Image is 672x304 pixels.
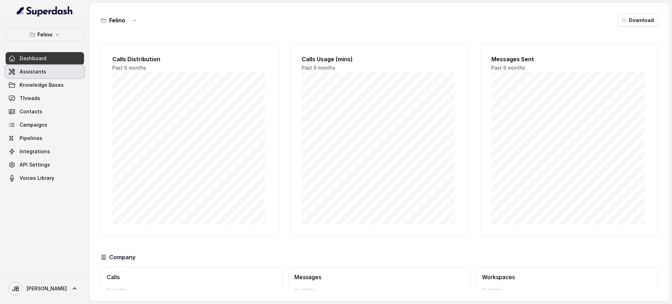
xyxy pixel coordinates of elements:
[6,279,84,298] a: [PERSON_NAME]
[20,175,54,182] span: Voices Library
[20,95,40,102] span: Threads
[20,161,50,168] span: API Settings
[6,105,84,118] a: Contacts
[37,30,52,39] p: Felino
[112,65,146,71] span: Past 6 months
[302,65,335,71] span: Past 6 months
[112,55,267,63] h2: Calls Distribution
[20,55,47,62] span: Dashboard
[6,132,84,144] a: Pipelines
[20,148,50,155] span: Integrations
[6,172,84,184] a: Voices Library
[302,55,457,63] h2: Calls Usage (mins)
[482,273,652,281] h3: Workspaces
[6,65,84,78] a: Assistants
[109,16,125,24] h3: Felino
[491,65,525,71] span: Past 6 months
[12,285,19,292] text: JB
[294,287,464,294] p: Available
[17,6,73,17] img: light.svg
[6,52,84,65] a: Dashboard
[107,287,277,294] p: Available
[6,79,84,91] a: Knowledge Bases
[294,273,464,281] h3: Messages
[6,28,84,41] button: Felino
[20,108,42,115] span: Contacts
[20,82,64,89] span: Knowledge Bases
[6,119,84,131] a: Campaigns
[109,253,135,261] h3: Company
[6,145,84,158] a: Integrations
[107,273,277,281] h3: Calls
[27,285,67,292] span: [PERSON_NAME]
[482,287,652,294] p: Available
[20,68,46,75] span: Assistants
[6,92,84,105] a: Threads
[6,158,84,171] a: API Settings
[491,55,646,63] h2: Messages Sent
[20,121,47,128] span: Campaigns
[618,14,658,27] button: Download
[20,135,42,142] span: Pipelines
